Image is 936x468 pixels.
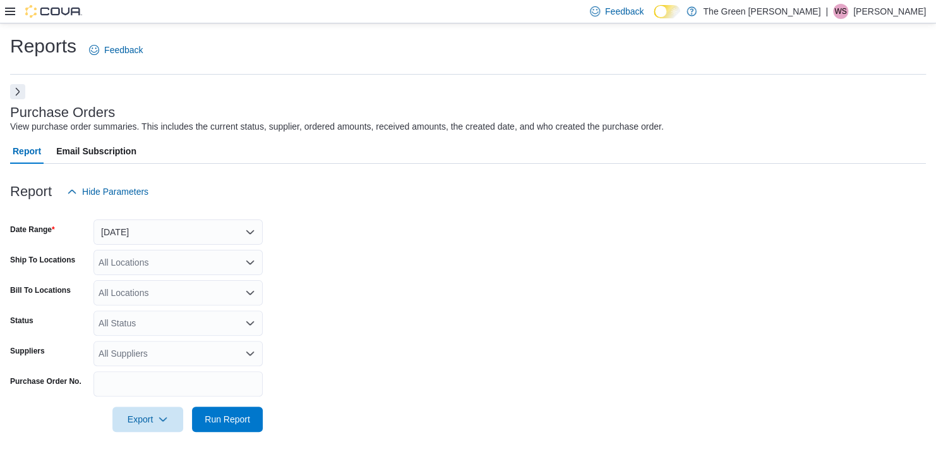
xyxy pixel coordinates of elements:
[62,179,153,204] button: Hide Parameters
[654,5,680,18] input: Dark Mode
[245,348,255,359] button: Open list of options
[853,4,926,19] p: [PERSON_NAME]
[10,316,33,326] label: Status
[25,5,82,18] img: Cova
[120,407,176,432] span: Export
[10,346,45,356] label: Suppliers
[10,255,75,265] label: Ship To Locations
[654,18,654,19] span: Dark Mode
[10,285,71,295] label: Bill To Locations
[10,120,664,133] div: View purchase order summaries. This includes the current status, supplier, ordered amounts, recei...
[245,288,255,298] button: Open list of options
[82,185,148,198] span: Hide Parameters
[104,44,143,56] span: Feedback
[834,4,846,19] span: WS
[245,318,255,328] button: Open list of options
[84,37,148,63] a: Feedback
[13,139,41,164] span: Report
[112,407,183,432] button: Export
[205,413,250,426] span: Run Report
[93,219,263,245] button: [DATE]
[10,105,115,120] h3: Purchase Orders
[10,34,76,59] h1: Reports
[703,4,820,19] p: The Green [PERSON_NAME]
[56,139,136,164] span: Email Subscription
[10,84,25,99] button: Next
[825,4,828,19] p: |
[10,225,55,235] label: Date Range
[833,4,848,19] div: Wesley Simpson
[245,257,255,268] button: Open list of options
[10,376,81,386] label: Purchase Order No.
[605,5,644,18] span: Feedback
[10,184,52,199] h3: Report
[192,407,263,432] button: Run Report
